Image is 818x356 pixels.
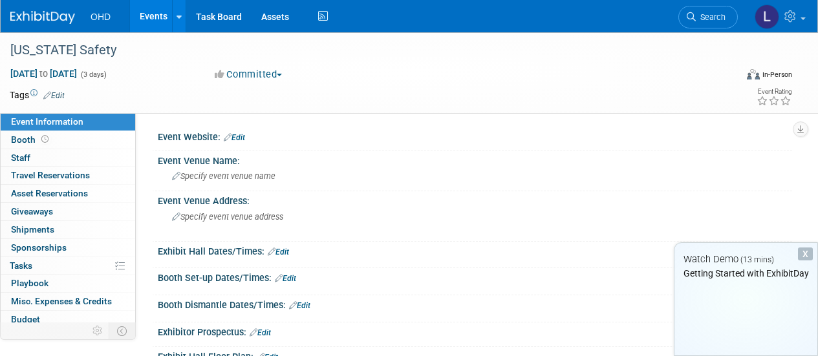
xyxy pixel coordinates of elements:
[158,151,792,167] div: Event Venue Name:
[158,127,792,144] div: Event Website:
[158,295,792,312] div: Booth Dismantle Dates/Times:
[1,275,135,292] a: Playbook
[10,68,78,79] span: [DATE] [DATE]
[762,70,792,79] div: In-Person
[11,278,48,288] span: Playbook
[275,274,296,283] a: Edit
[1,185,135,202] a: Asset Reservations
[10,260,32,271] span: Tasks
[747,69,760,79] img: Format-Inperson.png
[172,171,275,181] span: Specify event venue name
[11,296,112,306] span: Misc. Expenses & Credits
[798,247,813,260] div: Dismiss
[1,167,135,184] a: Travel Reservations
[11,116,83,127] span: Event Information
[674,267,817,280] div: Getting Started with ExhibitDay
[158,191,792,207] div: Event Venue Address:
[250,328,271,337] a: Edit
[109,322,136,339] td: Toggle Event Tabs
[678,6,738,28] a: Search
[1,113,135,131] a: Event Information
[11,206,53,216] span: Giveaways
[158,322,792,339] div: Exhibitor Prospectus:
[10,11,75,24] img: ExhibitDay
[674,253,817,266] div: Watch Demo
[11,314,40,324] span: Budget
[158,268,792,285] div: Booth Set-up Dates/Times:
[268,247,289,257] a: Edit
[1,239,135,257] a: Sponsorships
[11,152,30,163] span: Staff
[10,89,65,101] td: Tags
[1,311,135,328] a: Budget
[1,293,135,310] a: Misc. Expenses & Credits
[11,242,67,253] span: Sponsorships
[87,322,109,339] td: Personalize Event Tab Strip
[224,133,245,142] a: Edit
[39,134,51,144] span: Booth not reserved yet
[43,91,65,100] a: Edit
[1,131,135,149] a: Booth
[696,12,726,22] span: Search
[740,255,774,264] span: (13 mins)
[11,170,90,180] span: Travel Reservations
[678,67,792,87] div: Event Format
[757,89,791,95] div: Event Rating
[11,224,54,235] span: Shipments
[210,68,287,81] button: Committed
[1,221,135,238] a: Shipments
[11,188,88,198] span: Asset Reservations
[172,212,283,222] span: Specify event venue address
[158,242,792,258] div: Exhibit Hall Dates/Times:
[91,12,111,22] span: OHD
[755,5,779,29] img: Laura Flowers
[38,68,50,79] span: to
[6,39,726,62] div: [US_STATE] Safety
[11,134,51,145] span: Booth
[80,70,107,79] span: (3 days)
[1,149,135,167] a: Staff
[1,203,135,220] a: Giveaways
[1,257,135,275] a: Tasks
[289,301,310,310] a: Edit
